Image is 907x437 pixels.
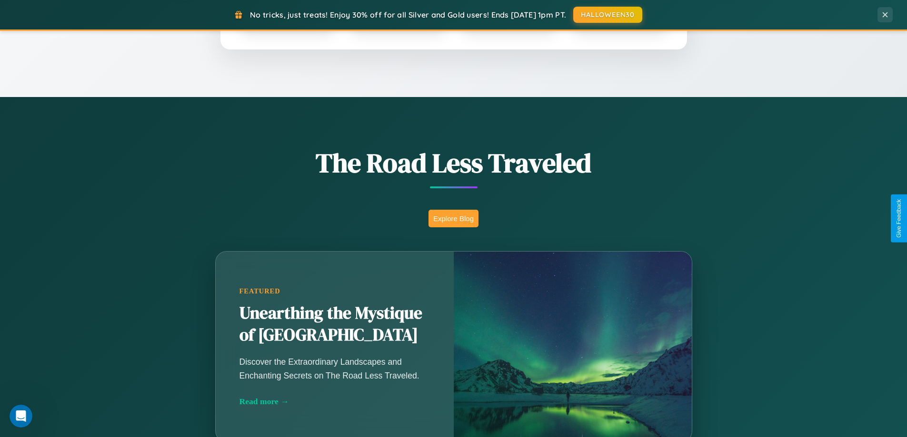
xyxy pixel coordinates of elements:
button: Explore Blog [429,210,478,227]
div: Give Feedback [896,199,902,238]
iframe: Intercom live chat [10,405,32,427]
div: Open Intercom Messenger [4,4,177,30]
div: Featured [239,287,430,295]
span: No tricks, just treats! Enjoy 30% off for all Silver and Gold users! Ends [DATE] 1pm PT. [250,10,566,19]
button: HALLOWEEN30 [573,7,642,23]
h1: The Road Less Traveled [168,145,739,181]
div: Read more → [239,397,430,407]
p: Discover the Extraordinary Landscapes and Enchanting Secrets on The Road Less Traveled. [239,355,430,382]
h2: Unearthing the Mystique of [GEOGRAPHIC_DATA] [239,302,430,346]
